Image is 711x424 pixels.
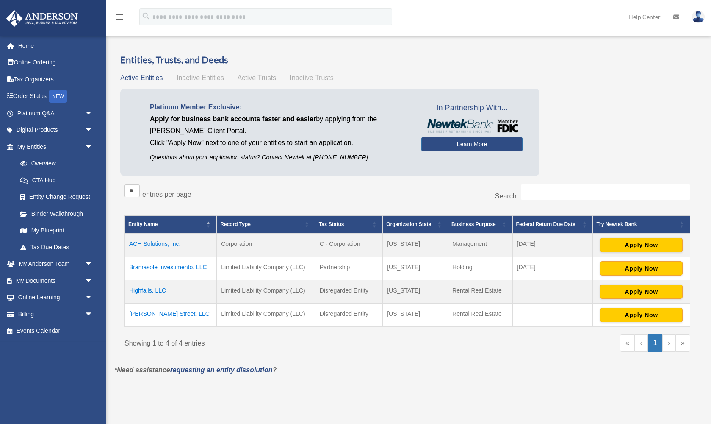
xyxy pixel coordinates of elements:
[217,280,315,304] td: Limited Liability Company (LLC)
[6,54,106,71] a: Online Ordering
[220,221,251,227] span: Record Type
[120,53,694,67] h3: Entities, Trusts, and Deeds
[114,366,277,374] em: *Need assistance ?
[150,115,316,123] span: Apply for business bank accounts faster and easier
[85,105,102,122] span: arrow_drop_down
[6,122,106,139] a: Digital Productsarrow_drop_down
[448,216,513,234] th: Business Purpose: Activate to sort
[448,280,513,304] td: Rental Real Estate
[620,334,635,352] a: First
[600,238,683,252] button: Apply Now
[120,74,163,81] span: Active Entities
[495,192,518,200] label: Search:
[421,101,523,115] span: In Partnership With...
[516,221,575,227] span: Federal Return Due Date
[128,221,158,227] span: Entity Name
[675,334,690,352] a: Last
[125,216,217,234] th: Entity Name: Activate to invert sorting
[150,113,409,137] p: by applying from the [PERSON_NAME] Client Portal.
[692,11,705,23] img: User Pic
[596,219,677,229] div: Try Newtek Bank
[85,289,102,307] span: arrow_drop_down
[6,306,106,323] a: Billingarrow_drop_down
[648,334,663,352] a: 1
[386,221,431,227] span: Organization State
[49,90,67,103] div: NEW
[383,304,448,327] td: [US_STATE]
[600,285,683,299] button: Apply Now
[217,216,315,234] th: Record Type: Activate to sort
[12,172,102,189] a: CTA Hub
[141,11,151,21] i: search
[217,233,315,257] td: Corporation
[170,366,273,374] a: requesting an entity dissolution
[6,71,106,88] a: Tax Organizers
[451,221,496,227] span: Business Purpose
[85,122,102,139] span: arrow_drop_down
[315,304,382,327] td: Disregarded Entity
[150,137,409,149] p: Click "Apply Now" next to one of your entities to start an application.
[600,308,683,322] button: Apply Now
[383,257,448,280] td: [US_STATE]
[662,334,675,352] a: Next
[448,304,513,327] td: Rental Real Estate
[512,257,593,280] td: [DATE]
[593,216,690,234] th: Try Newtek Bank : Activate to sort
[125,233,217,257] td: ACH Solutions, Inc.
[426,119,518,133] img: NewtekBankLogoSM.png
[150,101,409,113] p: Platinum Member Exclusive:
[600,261,683,276] button: Apply Now
[238,74,277,81] span: Active Trusts
[448,257,513,280] td: Holding
[6,105,106,122] a: Platinum Q&Aarrow_drop_down
[12,189,102,206] a: Entity Change Request
[4,10,80,27] img: Anderson Advisors Platinum Portal
[315,216,382,234] th: Tax Status: Activate to sort
[12,222,102,239] a: My Blueprint
[114,12,124,22] i: menu
[6,88,106,105] a: Order StatusNEW
[635,334,648,352] a: Previous
[125,304,217,327] td: [PERSON_NAME] Street, LLC
[125,257,217,280] td: Bramasole Investimento, LLC
[12,205,102,222] a: Binder Walkthrough
[125,280,217,304] td: Highfalls, LLC
[383,216,448,234] th: Organization State: Activate to sort
[85,138,102,156] span: arrow_drop_down
[150,152,409,163] p: Questions about your application status? Contact Newtek at [PHONE_NUMBER]
[421,137,523,151] a: Learn More
[512,216,593,234] th: Federal Return Due Date: Activate to sort
[85,272,102,290] span: arrow_drop_down
[12,239,102,256] a: Tax Due Dates
[383,233,448,257] td: [US_STATE]
[217,304,315,327] td: Limited Liability Company (LLC)
[290,74,334,81] span: Inactive Trusts
[114,15,124,22] a: menu
[6,323,106,340] a: Events Calendar
[383,280,448,304] td: [US_STATE]
[6,138,102,155] a: My Entitiesarrow_drop_down
[217,257,315,280] td: Limited Liability Company (LLC)
[319,221,344,227] span: Tax Status
[315,257,382,280] td: Partnership
[12,155,97,172] a: Overview
[142,191,191,198] label: entries per page
[6,272,106,289] a: My Documentsarrow_drop_down
[124,334,401,349] div: Showing 1 to 4 of 4 entries
[315,233,382,257] td: C - Corporation
[6,289,106,306] a: Online Learningarrow_drop_down
[177,74,224,81] span: Inactive Entities
[85,306,102,323] span: arrow_drop_down
[6,256,106,273] a: My Anderson Teamarrow_drop_down
[448,233,513,257] td: Management
[512,233,593,257] td: [DATE]
[85,256,102,273] span: arrow_drop_down
[6,37,106,54] a: Home
[315,280,382,304] td: Disregarded Entity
